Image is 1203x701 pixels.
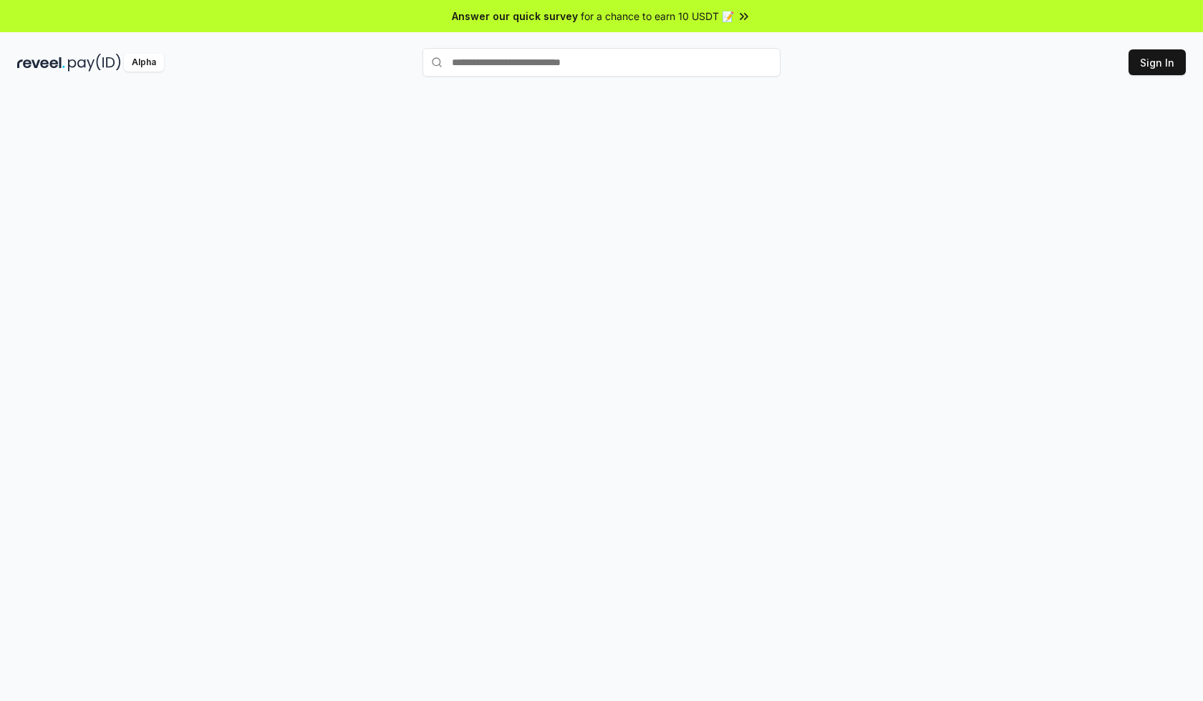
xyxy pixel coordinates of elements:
[452,9,578,24] span: Answer our quick survey
[581,9,734,24] span: for a chance to earn 10 USDT 📝
[68,54,121,72] img: pay_id
[1129,49,1186,75] button: Sign In
[17,54,65,72] img: reveel_dark
[124,54,164,72] div: Alpha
